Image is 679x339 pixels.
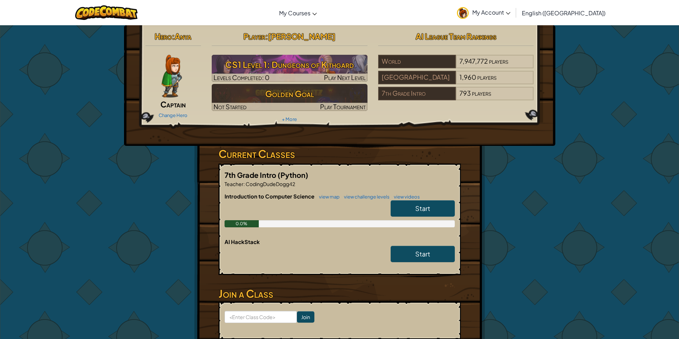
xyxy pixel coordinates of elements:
a: Start [391,246,455,262]
a: Golden GoalNot StartedPlay Tournament [212,84,367,111]
span: Anya [175,31,191,41]
span: Levels Completed: 0 [214,73,269,81]
span: (Python) [278,170,308,179]
span: Start [415,204,430,212]
a: World7,947,772players [378,62,534,70]
input: Join [297,311,314,323]
span: My Account [472,9,510,16]
a: view videos [390,194,420,200]
span: Start [415,250,430,258]
a: + More [282,116,297,122]
h3: Current Classes [218,146,461,162]
h3: Join a Class [218,286,461,302]
div: 0.0% [225,220,259,227]
span: 7,947,772 [459,57,488,65]
div: [GEOGRAPHIC_DATA] [378,71,456,84]
a: 7th Grade Intro793players [378,94,534,102]
div: World [378,55,456,68]
span: players [489,57,508,65]
span: : [243,181,245,187]
h3: Golden Goal [212,86,367,102]
a: Play Next Level [212,55,367,82]
img: CodeCombat logo [75,5,138,20]
img: CS1 Level 1: Dungeons of Kithgard [212,55,367,82]
img: captain-pose.png [161,55,182,97]
span: AI HackStack [225,238,260,245]
span: 1,960 [459,73,476,81]
span: players [477,73,497,81]
span: Hero [155,31,172,41]
a: [GEOGRAPHIC_DATA]1,960players [378,78,534,86]
h3: CS1 Level 1: Dungeons of Kithgard [212,57,367,73]
span: My Courses [279,9,310,17]
div: 7th Grade Intro [378,87,456,100]
span: CodingDudeDogg42 [245,181,295,187]
span: [PERSON_NAME] [268,31,335,41]
span: AI League Team Rankings [416,31,497,41]
a: view challenge levels [340,194,390,200]
a: English ([GEOGRAPHIC_DATA]) [518,3,609,22]
img: avatar [457,7,469,19]
a: My Account [453,1,514,24]
a: Change Hero [159,112,187,118]
span: English ([GEOGRAPHIC_DATA]) [522,9,606,17]
a: My Courses [276,3,320,22]
span: : [172,31,175,41]
span: Not Started [214,102,247,111]
span: players [472,89,491,97]
span: Play Next Level [324,73,366,81]
span: Player [243,31,265,41]
a: view map [315,194,340,200]
img: Golden Goal [212,84,367,111]
input: <Enter Class Code> [225,311,297,323]
span: Play Tournament [320,102,366,111]
span: Captain [160,99,186,109]
span: 793 [459,89,471,97]
span: 7th Grade Intro [225,170,278,179]
span: Teacher [225,181,243,187]
span: : [265,31,268,41]
span: Introduction to Computer Science [225,193,315,200]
